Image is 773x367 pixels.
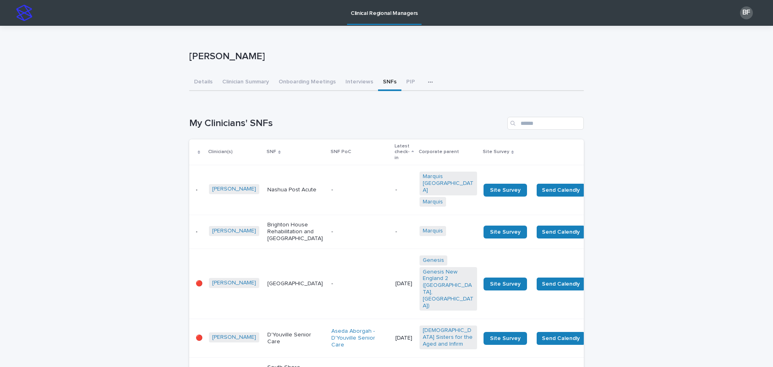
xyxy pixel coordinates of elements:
[331,147,351,156] p: SNF PoC
[423,257,444,264] a: Genesis
[189,74,217,91] button: Details
[395,335,413,342] p: [DATE]
[484,184,527,197] a: Site Survey
[401,74,420,91] button: PIP
[196,335,203,342] p: 🔴
[212,228,256,234] a: [PERSON_NAME]
[537,226,585,238] button: Send Calendly
[212,280,256,286] a: [PERSON_NAME]
[189,51,581,62] p: [PERSON_NAME]
[423,228,443,234] a: Marquis
[331,280,389,287] p: -
[537,332,585,345] button: Send Calendly
[542,228,580,236] span: Send Calendly
[423,269,474,309] a: Genesis New England 2 ([GEOGRAPHIC_DATA], [GEOGRAPHIC_DATA])
[542,280,580,288] span: Send Calendly
[542,334,580,342] span: Send Calendly
[196,280,203,287] p: 🔴
[212,334,256,341] a: [PERSON_NAME]
[490,187,521,193] span: Site Survey
[267,280,325,287] p: [GEOGRAPHIC_DATA]
[423,327,474,347] a: [DEMOGRAPHIC_DATA] Sisters for the Aged and Infirm
[537,278,585,290] button: Send Calendly
[395,187,413,193] p: -
[16,5,32,21] img: stacker-logo-s-only.png
[267,332,325,345] p: D'Youville Senior Care
[490,281,521,287] span: Site Survey
[267,187,325,193] p: Nashua Post Acute
[189,319,645,357] tr: 🔴[PERSON_NAME] D'Youville Senior CareAseda Aborgah - D'Youville Senior Care [DATE][DEMOGRAPHIC_DA...
[484,278,527,290] a: Site Survey
[267,222,325,242] p: Brighton House Rehabilitation and [GEOGRAPHIC_DATA]
[189,249,645,319] tr: 🔴[PERSON_NAME] [GEOGRAPHIC_DATA]-[DATE]Genesis Genesis New England 2 ([GEOGRAPHIC_DATA], [GEOGRAP...
[331,328,389,348] a: Aseda Aborgah - D'Youville Senior Care
[537,184,585,197] button: Send Calendly
[423,199,443,205] a: Marquis
[507,117,584,130] input: Search
[490,336,521,341] span: Site Survey
[484,226,527,238] a: Site Survey
[189,215,645,249] tr: -[PERSON_NAME] Brighton House Rehabilitation and [GEOGRAPHIC_DATA]--Marquis Site SurveySend Calen...
[189,118,504,129] h1: My Clinicians' SNFs
[395,142,409,162] p: Latest check-in
[274,74,341,91] button: Onboarding Meetings
[212,186,256,193] a: [PERSON_NAME]
[740,6,753,19] div: BF
[483,147,509,156] p: Site Survey
[490,229,521,235] span: Site Survey
[208,147,233,156] p: Clinician(s)
[423,173,474,193] a: Marquis [GEOGRAPHIC_DATA]
[378,74,401,91] button: SNFs
[267,147,276,156] p: SNF
[395,280,413,287] p: [DATE]
[196,228,203,235] p: -
[189,165,645,215] tr: -[PERSON_NAME] Nashua Post Acute--Marquis [GEOGRAPHIC_DATA] Marquis Site SurveySend CalendlySend ...
[542,186,580,194] span: Send Calendly
[331,228,389,235] p: -
[419,147,459,156] p: Corporate parent
[196,187,203,193] p: -
[331,187,389,193] p: -
[484,332,527,345] a: Site Survey
[217,74,274,91] button: Clinician Summary
[395,228,413,235] p: -
[341,74,378,91] button: Interviews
